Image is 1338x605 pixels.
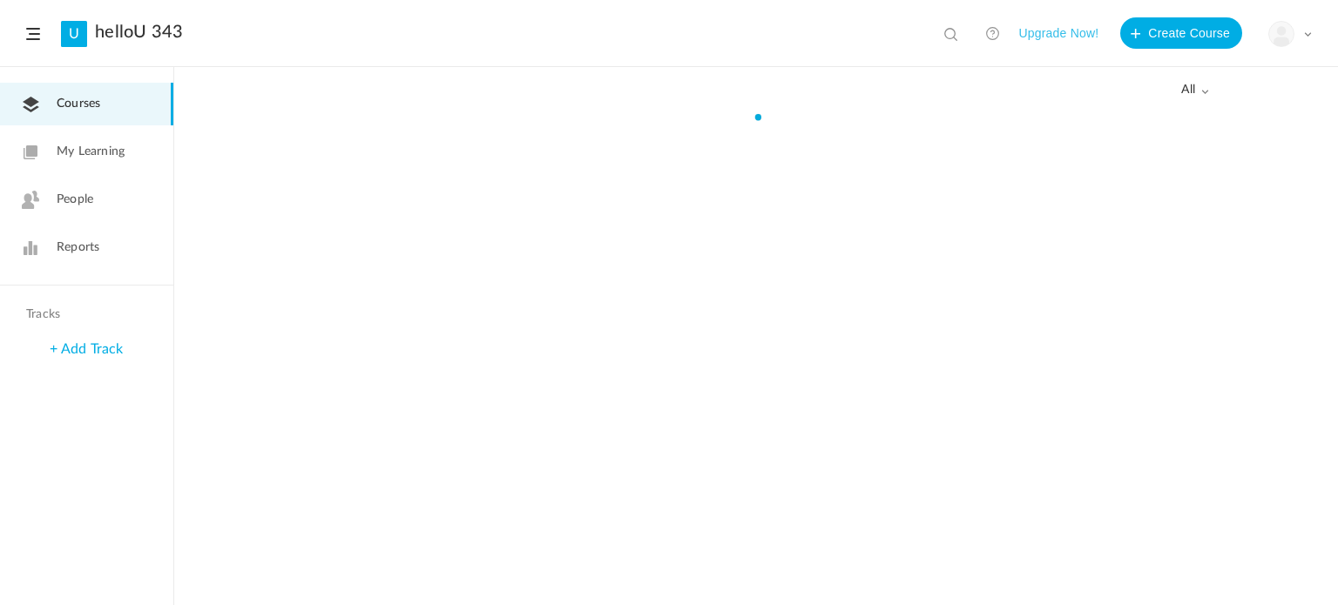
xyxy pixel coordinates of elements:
[57,143,125,161] span: My Learning
[57,191,93,209] span: People
[1018,17,1098,49] button: Upgrade Now!
[61,21,87,47] a: U
[57,95,100,113] span: Courses
[1120,17,1242,49] button: Create Course
[26,307,143,322] h4: Tracks
[1269,22,1294,46] img: user-image.png
[57,239,99,257] span: Reports
[1181,83,1209,97] span: all
[50,342,123,356] a: + Add Track
[95,22,183,43] a: helloU 343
